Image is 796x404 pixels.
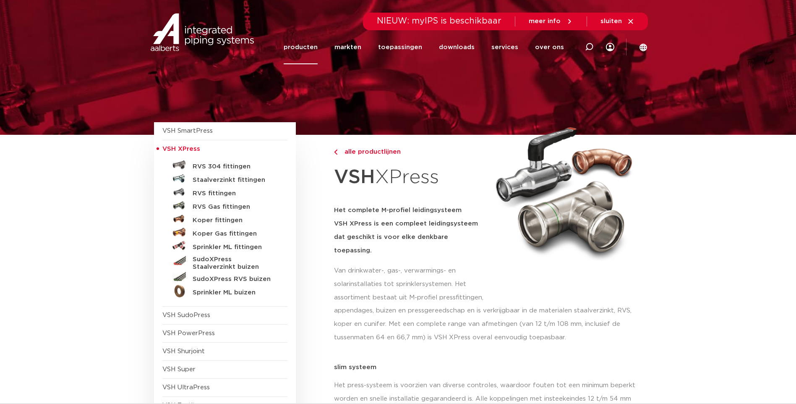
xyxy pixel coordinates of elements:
a: toepassingen [378,30,422,64]
p: Van drinkwater-, gas-, verwarmings- en solarinstallaties tot sprinklersystemen. Het assortiment b... [334,264,486,304]
strong: VSH [334,168,375,187]
nav: Menu [284,30,564,64]
a: alle productlijnen [334,147,486,157]
a: VSH Super [162,366,196,373]
h1: XPress [334,161,486,194]
h5: Het complete M-profiel leidingsysteem VSH XPress is een compleet leidingsysteem dat geschikt is v... [334,204,486,257]
a: producten [284,30,318,64]
a: Staalverzinkt fittingen [162,172,287,185]
a: services [491,30,518,64]
a: VSH Shurjoint [162,348,205,354]
a: markten [334,30,361,64]
h5: SudoXPress RVS buizen [193,275,276,283]
h5: Sprinkler ML fittingen [193,244,276,251]
a: VSH PowerPress [162,330,215,336]
h5: SudoXPress Staalverzinkt buizen [193,256,276,271]
h5: RVS Gas fittingen [193,203,276,211]
div: my IPS [606,30,614,64]
h5: Sprinkler ML buizen [193,289,276,296]
img: chevron-right.svg [334,150,337,155]
span: VSH XPress [162,146,200,152]
a: downloads [439,30,475,64]
h5: RVS fittingen [193,190,276,197]
span: alle productlijnen [339,149,401,155]
a: meer info [529,18,573,25]
p: slim systeem [334,364,642,370]
a: VSH UltraPress [162,384,210,391]
a: sluiten [600,18,634,25]
h5: Koper Gas fittingen [193,230,276,238]
a: VSH SmartPress [162,128,213,134]
a: Sprinkler ML fittingen [162,239,287,252]
span: sluiten [600,18,622,24]
a: Koper Gas fittingen [162,226,287,239]
a: Sprinkler ML buizen [162,284,287,298]
a: VSH SudoPress [162,312,210,318]
a: RVS 304 fittingen [162,158,287,172]
p: appendages, buizen en pressgereedschap en is verkrijgbaar in de materialen staalverzinkt, RVS, ko... [334,304,642,344]
a: RVS fittingen [162,185,287,199]
a: RVS Gas fittingen [162,199,287,212]
h5: Staalverzinkt fittingen [193,176,276,184]
a: SudoXPress Staalverzinkt buizen [162,252,287,271]
a: over ons [535,30,564,64]
h5: RVS 304 fittingen [193,163,276,171]
span: meer info [529,18,561,24]
span: NIEUW: myIPS is beschikbaar [377,17,501,25]
a: SudoXPress RVS buizen [162,271,287,284]
h5: Koper fittingen [193,217,276,224]
a: Koper fittingen [162,212,287,226]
